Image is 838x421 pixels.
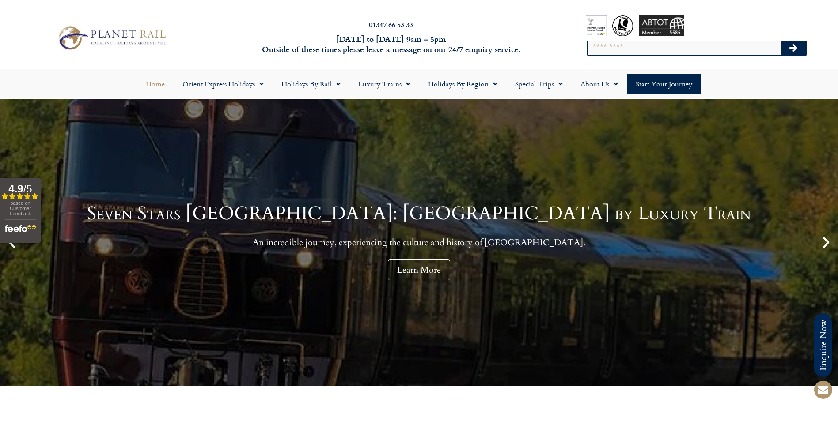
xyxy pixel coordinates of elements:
a: Special Trips [506,74,572,94]
a: Holidays by Rail [273,74,349,94]
a: About Us [572,74,627,94]
img: Planet Rail Train Holidays Logo [54,24,169,52]
a: Start your Journey [627,74,701,94]
a: Holidays by Region [419,74,506,94]
h6: [DATE] to [DATE] 9am – 5pm Outside of these times please leave a message on our 24/7 enquiry serv... [226,34,557,55]
p: An incredible journey, experiencing the culture and history of [GEOGRAPHIC_DATA]. [87,237,751,248]
h1: Seven Stars [GEOGRAPHIC_DATA]: [GEOGRAPHIC_DATA] by Luxury Train [87,204,751,223]
a: Learn More [388,259,450,280]
nav: Menu [4,74,834,94]
a: Orient Express Holidays [174,74,273,94]
a: Home [137,74,174,94]
div: Next slide [819,235,834,250]
a: Luxury Trains [349,74,419,94]
a: 01347 66 53 33 [369,19,413,30]
button: Search [781,41,806,55]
